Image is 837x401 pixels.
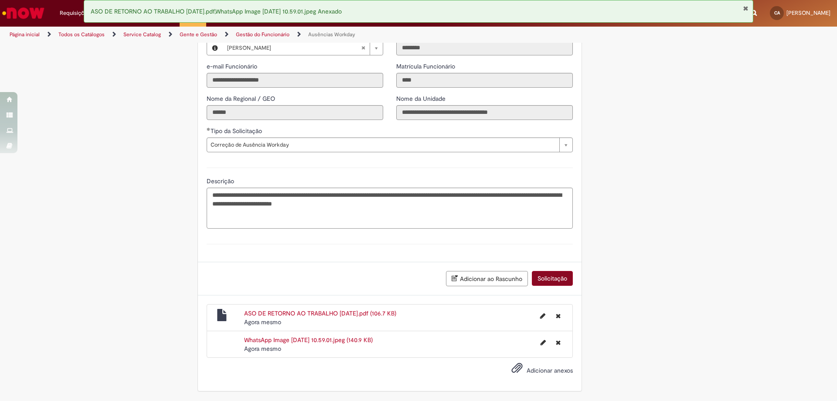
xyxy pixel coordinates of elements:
button: Funcionário(s), Visualizar este registro Jhonatann Gustavo Afonso Fernandes [207,41,223,55]
span: [PERSON_NAME] [786,9,830,17]
a: Todos os Catálogos [58,31,105,38]
button: Fechar Notificação [743,5,749,12]
time: 29/09/2025 11:04:21 [244,318,281,326]
abbr: Limpar campo Funcionário(s) [357,41,370,55]
span: Agora mesmo [244,345,281,353]
span: ASO DE RETORNO AO TRABALHO [DATE].pdf,WhatsApp Image [DATE] 10.59.01.jpeg Anexado [91,7,342,15]
button: Solicitação [532,271,573,286]
a: WhatsApp Image [DATE] 10.59.01.jpeg (140.9 KB) [244,336,373,344]
span: Somente leitura - e-mail Funcionário [207,62,259,70]
input: Matrícula Funcionário [396,73,573,88]
a: Ausências Workday [308,31,355,38]
span: Somente leitura - Nome da Regional / GEO [207,95,277,103]
span: Requisições [60,9,90,17]
span: Tipo da Solicitação [211,127,264,135]
span: Descrição [207,177,236,185]
a: Página inicial [10,31,40,38]
span: Correção de Ausência Workday [211,138,555,152]
textarea: Descrição [207,188,573,229]
input: ID Funcionário [396,41,573,55]
span: CA [774,10,780,16]
span: [PERSON_NAME] [227,41,361,55]
a: [PERSON_NAME]Limpar campo Funcionário(s) [223,41,383,55]
button: Editar nome de arquivo ASO DE RETORNO AO TRABALHO 26.09.2025.pdf [535,309,551,323]
a: Gente e Gestão [180,31,217,38]
input: e-mail Funcionário [207,73,383,88]
button: Excluir ASO DE RETORNO AO TRABALHO 26.09.2025.pdf [551,309,566,323]
span: Somente leitura - Matrícula Funcionário [396,62,457,70]
time: 29/09/2025 11:04:21 [244,345,281,353]
a: Service Catalog [123,31,161,38]
button: Adicionar anexos [509,360,525,380]
input: Nome da Unidade [396,105,573,120]
span: Adicionar anexos [527,367,573,374]
a: Gestão do Funcionário [236,31,289,38]
span: Obrigatório Preenchido [207,127,211,131]
span: Somente leitura - Nome da Unidade [396,95,447,103]
ul: Trilhas de página [7,27,551,43]
span: Agora mesmo [244,318,281,326]
a: ASO DE RETORNO AO TRABALHO [DATE].pdf (106.7 KB) [244,309,396,317]
input: Nome da Regional / GEO [207,105,383,120]
img: ServiceNow [1,4,46,22]
button: Adicionar ao Rascunho [446,271,528,286]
